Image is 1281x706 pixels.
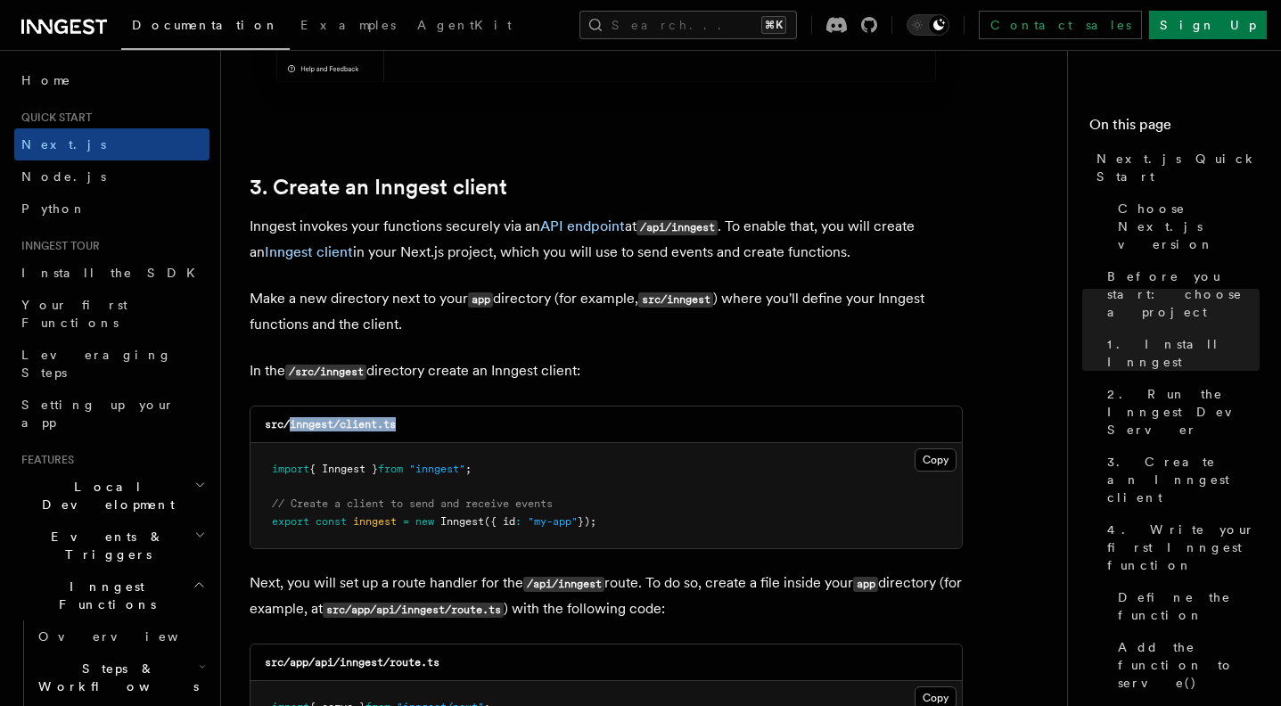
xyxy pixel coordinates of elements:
[1118,638,1260,692] span: Add the function to serve()
[540,218,625,234] a: API endpoint
[468,292,493,308] code: app
[31,653,209,702] button: Steps & Workflows
[14,571,209,620] button: Inngest Functions
[21,169,106,184] span: Node.js
[409,463,465,475] span: "inngest"
[21,137,106,152] span: Next.js
[417,18,512,32] span: AgentKit
[440,515,484,528] span: Inngest
[316,515,347,528] span: const
[1107,267,1260,321] span: Before you start: choose a project
[14,389,209,439] a: Setting up your app
[250,286,963,337] p: Make a new directory next to your directory (for example, ) where you'll define your Inngest func...
[638,292,713,308] code: src/inngest
[290,5,406,48] a: Examples
[1107,385,1260,439] span: 2. Run the Inngest Dev Server
[761,16,786,34] kbd: ⌘K
[1100,260,1260,328] a: Before you start: choose a project
[265,243,353,260] a: Inngest client
[21,398,175,430] span: Setting up your app
[636,220,718,235] code: /api/inngest
[14,471,209,521] button: Local Development
[1100,446,1260,513] a: 3. Create an Inngest client
[353,515,397,528] span: inngest
[979,11,1142,39] a: Contact sales
[14,160,209,193] a: Node.js
[132,18,279,32] span: Documentation
[14,528,194,563] span: Events & Triggers
[14,578,193,613] span: Inngest Functions
[415,515,434,528] span: new
[1100,328,1260,378] a: 1. Install Inngest
[21,266,206,280] span: Install the SDK
[1089,114,1260,143] h4: On this page
[272,515,309,528] span: export
[484,515,515,528] span: ({ id
[528,515,578,528] span: "my-app"
[14,64,209,96] a: Home
[853,577,878,592] code: app
[14,453,74,467] span: Features
[915,448,957,472] button: Copy
[265,656,439,669] code: src/app/api/inngest/route.ts
[21,298,127,330] span: Your first Functions
[578,515,596,528] span: });
[121,5,290,50] a: Documentation
[907,14,949,36] button: Toggle dark mode
[515,515,521,528] span: :
[1096,150,1260,185] span: Next.js Quick Start
[272,463,309,475] span: import
[406,5,522,48] a: AgentKit
[14,239,100,253] span: Inngest tour
[21,348,172,380] span: Leveraging Steps
[1107,521,1260,574] span: 4. Write your first Inngest function
[272,497,553,510] span: // Create a client to send and receive events
[14,128,209,160] a: Next.js
[1111,631,1260,699] a: Add the function to serve()
[285,365,366,380] code: /src/inngest
[1118,200,1260,253] span: Choose Next.js version
[250,214,963,265] p: Inngest invokes your functions securely via an at . To enable that, you will create an in your Ne...
[250,175,507,200] a: 3. Create an Inngest client
[403,515,409,528] span: =
[1100,513,1260,581] a: 4. Write your first Inngest function
[309,463,378,475] span: { Inngest }
[31,620,209,653] a: Overview
[465,463,472,475] span: ;
[523,577,604,592] code: /api/inngest
[265,418,396,431] code: src/inngest/client.ts
[1149,11,1267,39] a: Sign Up
[14,521,209,571] button: Events & Triggers
[21,71,71,89] span: Home
[14,289,209,339] a: Your first Functions
[14,193,209,225] a: Python
[1100,378,1260,446] a: 2. Run the Inngest Dev Server
[14,111,92,125] span: Quick start
[1111,193,1260,260] a: Choose Next.js version
[250,571,963,622] p: Next, you will set up a route handler for the route. To do so, create a file inside your director...
[1107,335,1260,371] span: 1. Install Inngest
[579,11,797,39] button: Search...⌘K
[300,18,396,32] span: Examples
[14,339,209,389] a: Leveraging Steps
[250,358,963,384] p: In the directory create an Inngest client:
[1107,453,1260,506] span: 3. Create an Inngest client
[38,629,222,644] span: Overview
[323,603,504,618] code: src/app/api/inngest/route.ts
[14,478,194,513] span: Local Development
[1089,143,1260,193] a: Next.js Quick Start
[14,257,209,289] a: Install the SDK
[1111,581,1260,631] a: Define the function
[1118,588,1260,624] span: Define the function
[378,463,403,475] span: from
[21,201,86,216] span: Python
[31,660,199,695] span: Steps & Workflows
